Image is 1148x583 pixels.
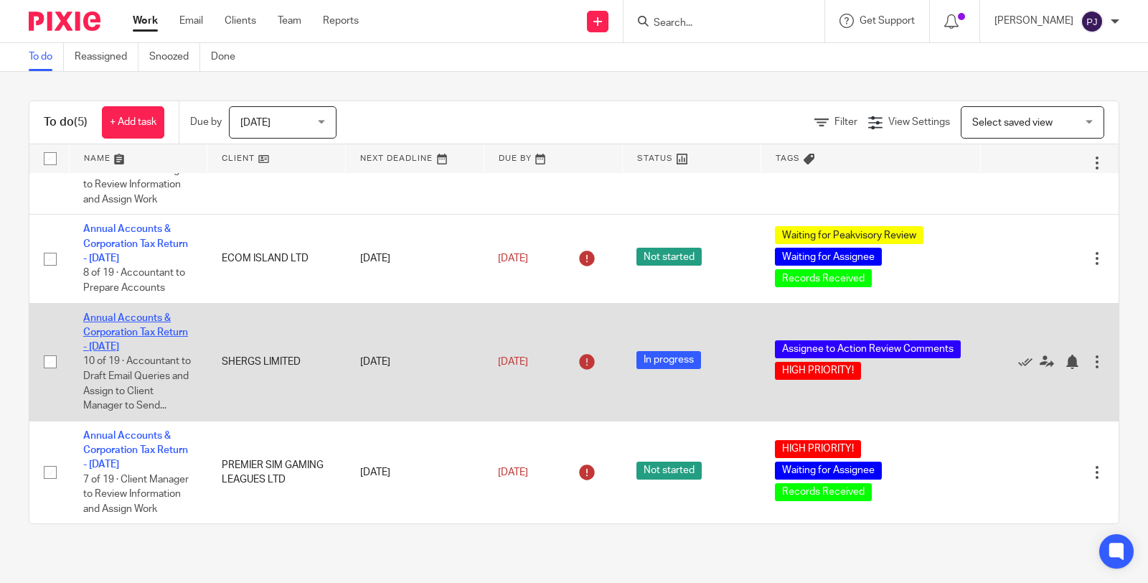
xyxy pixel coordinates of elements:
[346,215,484,303] td: [DATE]
[775,269,872,287] span: Records Received
[179,14,203,28] a: Email
[636,351,701,369] span: In progress
[207,303,346,421] td: SHERGS LIMITED
[83,165,189,205] span: 9 of 19 · Client Manager to Review Information and Assign Work
[133,14,158,28] a: Work
[775,362,861,380] span: HIGH PRIORITY!
[83,269,185,294] span: 8 of 19 · Accountant to Prepare Accounts
[83,431,188,470] a: Annual Accounts & Corporation Tax Return - [DATE]
[83,224,188,263] a: Annual Accounts & Corporation Tax Return - [DATE]
[83,475,189,514] span: 7 of 19 · Client Manager to Review Information and Assign Work
[74,116,88,128] span: (5)
[190,115,222,129] p: Due by
[775,462,882,480] span: Waiting for Assignee
[207,421,346,523] td: PREMIER SIM GAMING LEAGUES LTD
[1081,10,1104,33] img: svg%3E
[775,440,861,458] span: HIGH PRIORITY!
[44,115,88,130] h1: To do
[775,226,923,244] span: Waiting for Peakvisory Review
[636,248,702,266] span: Not started
[498,357,528,367] span: [DATE]
[972,118,1053,128] span: Select saved view
[636,462,702,480] span: Not started
[102,106,164,139] a: + Add task
[75,43,138,71] a: Reassigned
[83,357,191,411] span: 10 of 19 · Accountant to Draft Email Queries and Assign to Client Manager to Send...
[776,154,800,162] span: Tags
[1018,355,1040,369] a: Mark as done
[207,215,346,303] td: ECOM ISLAND LTD
[29,43,64,71] a: To do
[211,43,246,71] a: Done
[498,467,528,477] span: [DATE]
[652,17,781,30] input: Search
[498,253,528,263] span: [DATE]
[775,483,872,501] span: Records Received
[994,14,1073,28] p: [PERSON_NAME]
[225,14,256,28] a: Clients
[29,11,100,31] img: Pixie
[149,43,200,71] a: Snoozed
[775,248,882,266] span: Waiting for Assignee
[83,313,188,353] a: Annual Accounts & Corporation Tax Return - [DATE]
[775,340,961,358] span: Assignee to Action Review Comments
[278,14,301,28] a: Team
[346,303,484,421] td: [DATE]
[834,117,857,127] span: Filter
[860,16,915,26] span: Get Support
[888,117,950,127] span: View Settings
[323,14,359,28] a: Reports
[346,421,484,523] td: [DATE]
[240,118,270,128] span: [DATE]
